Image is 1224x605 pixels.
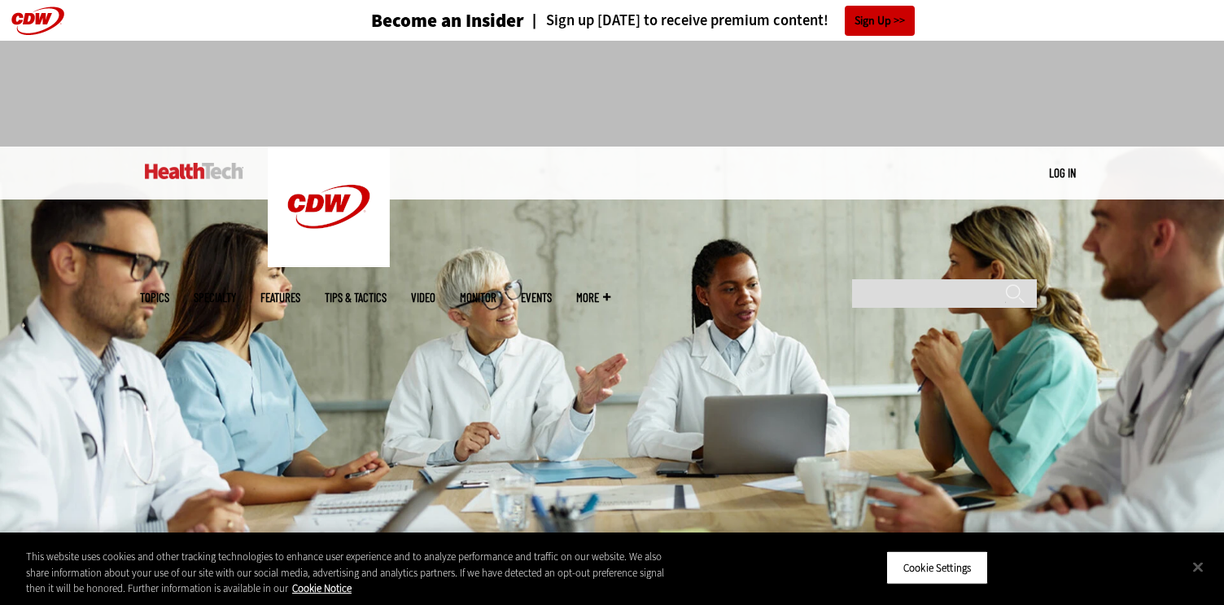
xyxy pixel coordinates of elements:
[140,292,169,304] span: Topics
[260,292,300,304] a: Features
[268,254,390,271] a: CDW
[1049,164,1076,182] div: User menu
[371,11,524,30] h3: Become an Insider
[292,581,352,595] a: More information about your privacy
[310,11,524,30] a: Become an Insider
[521,292,552,304] a: Events
[460,292,496,304] a: MonITor
[411,292,435,304] a: Video
[268,147,390,267] img: Home
[524,13,828,28] a: Sign up [DATE] to receive premium content!
[26,549,673,597] div: This website uses cookies and other tracking technologies to enhance user experience and to analy...
[886,550,988,585] button: Cookie Settings
[325,292,387,304] a: Tips & Tactics
[845,6,915,36] a: Sign Up
[1049,165,1076,180] a: Log in
[194,292,236,304] span: Specialty
[576,292,610,304] span: More
[145,163,243,179] img: Home
[1180,549,1216,585] button: Close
